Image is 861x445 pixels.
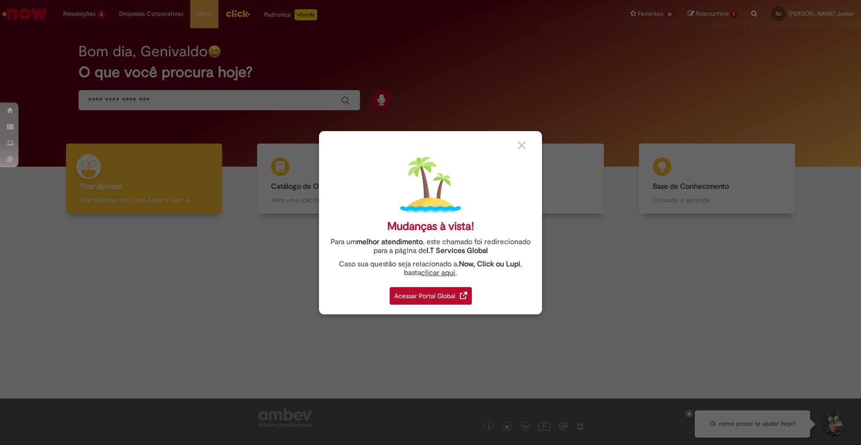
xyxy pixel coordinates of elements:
[390,282,472,305] a: Acessar Portal Global
[326,238,535,255] div: Para um , este chamado foi redirecionado para a página de
[427,241,488,255] a: I.T Services Global
[518,141,526,150] img: close_button_grey.png
[457,259,520,269] strong: .Now, Click ou Lupi
[326,260,535,277] div: Caso sua questão seja relacionado a , basta .
[390,287,472,305] div: Acessar Portal Global
[356,237,423,247] strong: melhor atendimento
[387,220,474,233] div: Mudanças à vista!
[400,155,461,215] img: island.png
[421,263,455,277] a: clicar aqui
[460,292,467,299] img: redirect_link.png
